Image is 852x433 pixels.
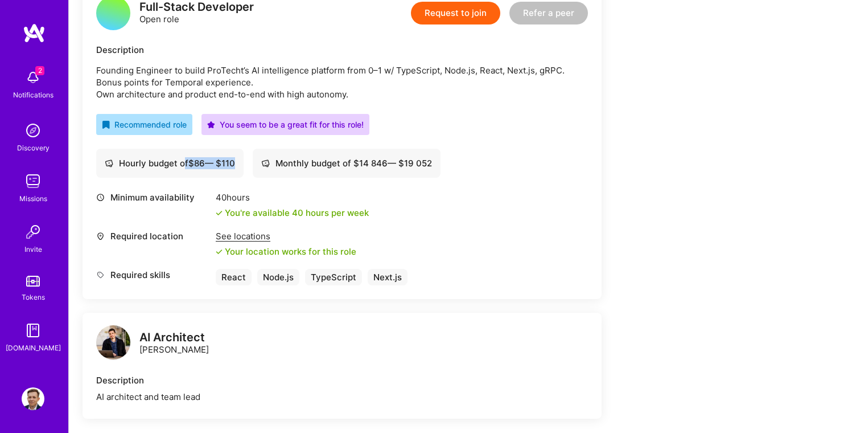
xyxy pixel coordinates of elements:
[216,246,356,258] div: Your location works for this role
[261,157,432,169] div: Monthly budget of $ 14 846 — $ 19 052
[26,276,40,287] img: tokens
[35,66,44,75] span: 2
[216,207,369,219] div: You're available 40 hours per week
[96,271,105,279] i: icon Tag
[22,319,44,342] img: guide book
[96,64,588,100] p: Founding Engineer to build ProTecht’s AI intelligence platform from 0–1 w/ TypeScript, Node.js, R...
[368,269,408,285] div: Next.js
[96,44,588,56] div: Description
[105,159,113,168] i: icon Cash
[139,332,209,356] div: [PERSON_NAME]
[96,269,210,281] div: Required skills
[96,232,105,240] i: icon Location
[105,157,235,169] div: Hourly budget of $ 86 — $ 110
[96,230,210,242] div: Required location
[22,119,44,142] img: discovery
[22,291,45,303] div: Tokens
[13,89,53,101] div: Notifications
[19,193,47,205] div: Missions
[6,342,61,354] div: [DOMAIN_NAME]
[102,121,110,129] i: icon RecommendedBadge
[261,159,270,168] i: icon Cash
[216,269,252,285] div: React
[411,2,500,24] button: Request to join
[207,121,215,129] i: icon PurpleStar
[139,1,254,13] div: Full-Stack Developer
[96,193,105,202] i: icon Clock
[102,119,187,130] div: Recommended role
[216,230,356,242] div: See locations
[216,191,369,203] div: 40 hours
[139,1,254,25] div: Open role
[216,248,223,255] i: icon Check
[23,23,46,43] img: logo
[139,332,209,344] div: AI Architect
[305,269,362,285] div: TypeScript
[207,119,364,130] div: You seem to be a great fit for this role!
[96,325,130,360] img: logo
[257,269,299,285] div: Node.js
[96,374,588,386] div: Description
[96,191,210,203] div: Minimum availability
[17,142,50,154] div: Discovery
[24,243,42,255] div: Invite
[216,210,223,217] i: icon Check
[22,220,44,243] img: Invite
[22,66,44,89] img: bell
[509,2,588,24] button: Refer a peer
[22,170,44,193] img: teamwork
[96,391,588,403] div: AI architect and team lead
[22,387,44,410] img: User Avatar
